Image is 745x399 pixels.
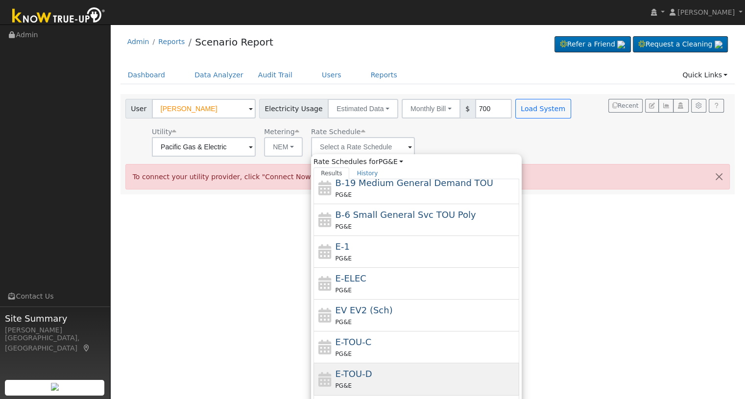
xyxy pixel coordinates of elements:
img: retrieve [617,41,625,48]
a: Admin [127,38,149,46]
div: [PERSON_NAME] [5,325,105,335]
img: retrieve [51,383,59,391]
span: [PERSON_NAME] [677,8,735,16]
a: Help Link [709,99,724,113]
input: Select a Rate Schedule [311,137,415,157]
a: Reports [363,66,405,84]
span: E-ELEC [336,273,366,283]
button: Recent [608,99,643,113]
button: Load System [515,99,571,118]
a: Data Analyzer [187,66,251,84]
img: retrieve [715,41,722,48]
span: Site Summary [5,312,105,325]
a: Results [313,167,350,179]
span: E-1 [336,241,350,252]
a: Scenario Report [195,36,273,48]
span: PG&E [336,255,352,262]
a: Map [82,344,91,352]
button: Monthly Bill [402,99,460,118]
span: B-19 Medium General Demand TOU (Secondary) Mandatory [336,178,493,188]
span: E-TOU-C [336,337,372,347]
input: Select a Utility [152,137,256,157]
span: Electricity Usage [259,99,328,118]
span: B-6 Small General Service TOU Poly Phase [336,210,476,220]
button: Settings [691,99,706,113]
a: Users [314,66,349,84]
a: Quick Links [675,66,735,84]
span: PG&E [336,191,352,198]
span: Rate Schedules for [313,157,403,167]
a: Refer a Friend [554,36,631,53]
a: Audit Trail [251,66,300,84]
span: Alias: None [311,128,365,136]
span: PG&E [336,319,352,326]
img: Know True-Up [7,5,110,27]
button: Multi-Series Graph [658,99,673,113]
div: Utility [152,127,256,137]
button: Close [709,164,729,188]
span: PG&E [336,287,352,294]
span: To connect your utility provider, click "Connect Now" [133,173,314,181]
a: History [349,167,385,179]
span: PG&E [336,382,352,389]
input: Select a User [152,99,256,118]
a: PG&E [379,158,404,165]
span: PG&E [336,223,352,230]
button: Login As [673,99,688,113]
button: NEM [264,137,303,157]
a: Dashboard [120,66,173,84]
a: Request a Cleaning [633,36,728,53]
span: $ [460,99,476,118]
div: [GEOGRAPHIC_DATA], [GEOGRAPHIC_DATA] [5,333,105,353]
div: Metering [264,127,303,137]
span: E-TOU-D [336,369,372,379]
a: Reports [158,38,185,46]
span: PG&E [336,351,352,357]
button: Edit User [645,99,659,113]
span: Electric Vehicle EV2 (Sch) [336,305,393,315]
span: User [125,99,152,118]
button: Estimated Data [328,99,398,118]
